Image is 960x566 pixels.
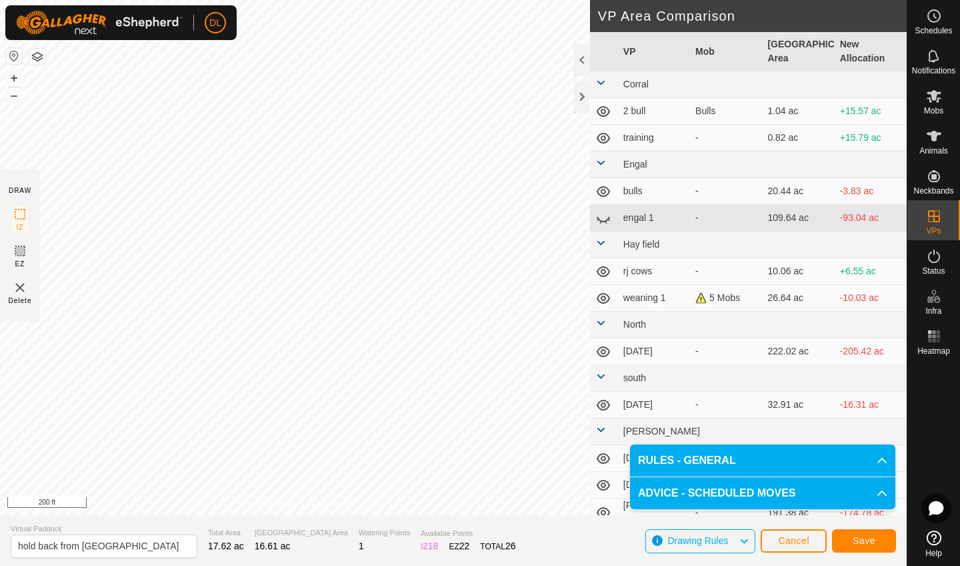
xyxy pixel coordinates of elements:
span: Status [922,267,945,275]
td: [DATE] [618,392,690,418]
span: 16.61 ac [255,541,291,551]
td: bulls [618,178,690,205]
img: VP [12,280,28,296]
p-accordion-header: ADVICE - SCHEDULED MOVES [630,477,895,509]
span: Watering Points [359,527,410,539]
span: EZ [15,259,25,269]
span: Drawing Rules [667,535,728,546]
div: - [695,211,757,225]
span: Heatmap [917,347,950,355]
td: -3.83 ac [835,178,907,205]
span: Mobs [924,107,943,115]
span: 22 [459,541,470,551]
td: rj cows [618,258,690,285]
td: +15.57 ac [835,98,907,125]
span: 1 [359,541,364,551]
td: [DATE] move [618,445,690,472]
th: [GEOGRAPHIC_DATA] Area [762,32,834,71]
span: [PERSON_NAME] [623,426,700,437]
button: + [6,70,22,86]
span: Cancel [778,535,809,546]
button: Map Layers [29,49,45,65]
span: Schedules [915,27,952,35]
div: TOTAL [480,539,515,553]
span: RULES - GENERAL [638,453,736,469]
th: VP [618,32,690,71]
td: 191.38 ac [762,499,834,527]
td: 109.64 ac [762,205,834,232]
td: -93.04 ac [835,205,907,232]
span: Save [853,535,875,546]
h2: VP Area Comparison [598,8,907,24]
td: [DATE] [618,472,690,499]
td: 222.02 ac [762,338,834,365]
td: +6.55 ac [835,258,907,285]
span: south [623,372,646,383]
td: 32.91 ac [762,392,834,418]
th: Mob [690,32,762,71]
td: 2 bull [618,98,690,125]
td: training [618,125,690,152]
span: Delete [9,296,32,306]
td: [PERSON_NAME] 1 [618,499,690,527]
span: North [623,319,646,330]
td: 20.44 ac [762,178,834,205]
span: Available Points [421,528,515,539]
span: Hay field [623,239,659,250]
p-accordion-header: RULES - GENERAL [630,445,895,477]
a: Privacy Policy [242,498,292,510]
span: Corral [623,79,649,89]
div: - [695,184,757,198]
td: engal 1 [618,205,690,232]
span: DL [209,16,221,30]
button: Reset Map [6,48,22,64]
button: Cancel [761,529,827,553]
td: +15.79 ac [835,125,907,152]
td: -16.31 ac [835,392,907,418]
td: -205.42 ac [835,338,907,365]
div: - [695,398,757,412]
div: EZ [449,539,469,553]
span: VPs [926,227,941,235]
span: [GEOGRAPHIC_DATA] Area [255,527,348,539]
span: Neckbands [913,187,953,195]
span: Virtual Paddock [11,523,197,535]
td: 26.64 ac [762,285,834,312]
span: ADVICE - SCHEDULED MOVES [638,485,795,501]
div: - [695,131,757,145]
td: [DATE] [618,338,690,365]
img: Gallagher Logo [16,11,183,35]
a: Contact Us [308,498,347,510]
td: -174.78 ac [835,499,907,527]
td: 10.06 ac [762,258,834,285]
span: 17.62 ac [208,541,244,551]
span: Notifications [912,67,955,75]
div: IZ [421,539,438,553]
span: 18 [428,541,439,551]
td: -10.03 ac [835,285,907,312]
th: New Allocation [835,32,907,71]
div: 5 Mobs [695,291,757,305]
div: DRAW [9,186,31,196]
button: – [6,87,22,103]
span: Infra [925,307,941,315]
a: Help [907,525,960,563]
span: Animals [919,147,948,155]
div: - [695,506,757,520]
div: - [695,344,757,358]
span: Help [925,549,942,557]
td: weaning 1 [618,285,690,312]
span: Engal [623,159,647,170]
span: Total Area [208,527,244,539]
span: 26 [505,541,516,551]
td: 0.82 ac [762,125,834,152]
div: - [695,264,757,278]
div: Bulls [695,104,757,118]
span: IZ [17,222,24,232]
td: 1.04 ac [762,98,834,125]
button: Save [832,529,896,553]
